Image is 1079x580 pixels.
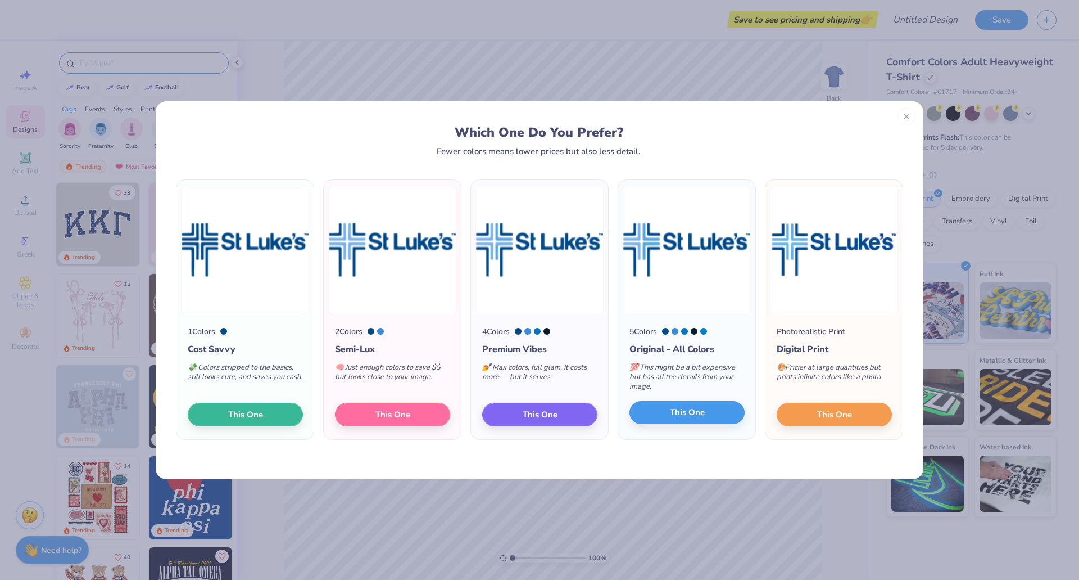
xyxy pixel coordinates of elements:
[188,362,197,372] span: 💸
[482,356,597,393] div: Max colors, full glam. It costs more — but it serves.
[335,403,450,426] button: This One
[524,328,531,335] div: 279 C
[629,343,745,356] div: Original - All Colors
[691,328,697,335] div: 296 C
[777,403,892,426] button: This One
[629,362,638,372] span: 💯
[672,328,678,335] div: 279 C
[623,186,751,314] img: 5 color option
[777,362,786,372] span: 🎨
[770,186,898,314] img: Photorealistic preview
[700,328,707,335] div: Medium Blue C
[335,362,344,372] span: 🧠
[188,326,215,338] div: 1 Colors
[629,326,657,338] div: 5 Colors
[515,328,522,335] div: 301 C
[187,125,892,140] div: Which One Do You Prefer?
[523,408,557,421] span: This One
[375,408,410,421] span: This One
[335,356,450,393] div: Just enough colors to save $$ but looks close to your image.
[817,408,852,421] span: This One
[377,328,384,335] div: 279 C
[777,326,845,338] div: Photorealistic Print
[368,328,374,335] div: 301 C
[181,186,309,314] img: 1 color option
[629,401,745,425] button: This One
[220,328,227,335] div: 301 C
[543,328,550,335] div: 296 C
[777,356,892,393] div: Pricier at large quantities but prints infinite colors like a photo
[228,408,263,421] span: This One
[475,186,604,314] img: 4 color option
[188,356,303,393] div: Colors stripped to the basics, still looks cute, and saves you cash.
[482,326,510,338] div: 4 Colors
[629,356,745,403] div: This might be a bit expensive but has all the details from your image.
[534,328,541,335] div: 3005 C
[188,343,303,356] div: Cost Savvy
[681,328,688,335] div: 3005 C
[670,406,705,419] span: This One
[328,186,456,314] img: 2 color option
[335,343,450,356] div: Semi-Lux
[188,403,303,426] button: This One
[777,343,892,356] div: Digital Print
[482,362,491,372] span: 💅
[437,147,641,156] div: Fewer colors means lower prices but also less detail.
[335,326,362,338] div: 2 Colors
[482,403,597,426] button: This One
[482,343,597,356] div: Premium Vibes
[662,328,669,335] div: 301 C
